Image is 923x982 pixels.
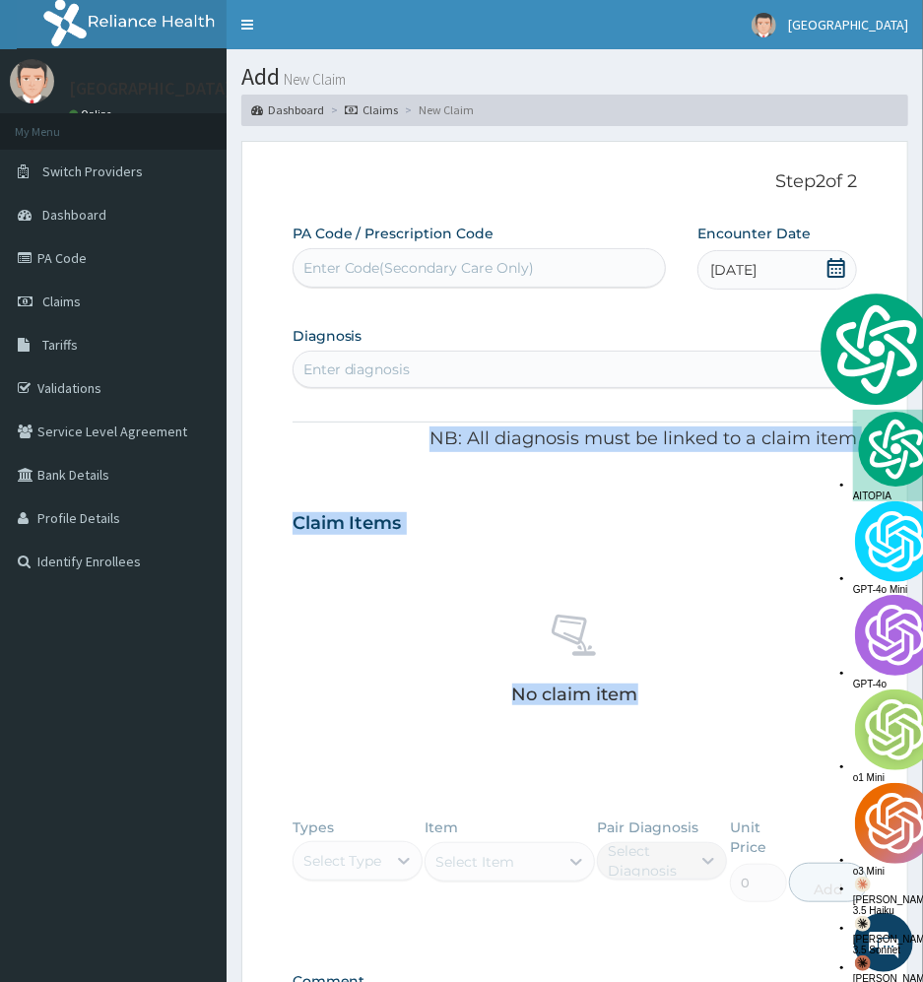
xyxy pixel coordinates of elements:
[697,224,811,243] label: Encounter Date
[114,248,272,447] span: We're online!
[10,538,375,607] textarea: Type your message and hit 'Enter'
[42,163,143,180] span: Switch Providers
[42,206,106,224] span: Dashboard
[293,326,363,346] label: Diagnosis
[251,101,324,118] a: Dashboard
[42,336,78,354] span: Tariffs
[69,107,116,121] a: Online
[36,98,80,148] img: d_794563401_company_1708531726252_794563401
[752,13,776,37] img: User Image
[710,260,757,280] span: [DATE]
[293,171,858,193] p: Step 2 of 2
[323,10,370,57] div: Minimize live chat window
[303,360,411,379] div: Enter diagnosis
[788,16,908,33] span: [GEOGRAPHIC_DATA]
[69,80,231,98] p: [GEOGRAPHIC_DATA]
[345,101,398,118] a: Claims
[241,64,908,90] h1: Add
[102,110,331,136] div: Chat with us now
[280,72,346,87] small: New Claim
[293,426,858,452] p: NB: All diagnosis must be linked to a claim item
[293,224,494,243] label: PA Code / Prescription Code
[400,101,474,118] li: New Claim
[10,59,54,103] img: User Image
[293,513,402,535] h3: Claim Items
[303,258,535,278] div: Enter Code(Secondary Care Only)
[42,293,81,310] span: Claims
[512,685,638,704] p: No claim item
